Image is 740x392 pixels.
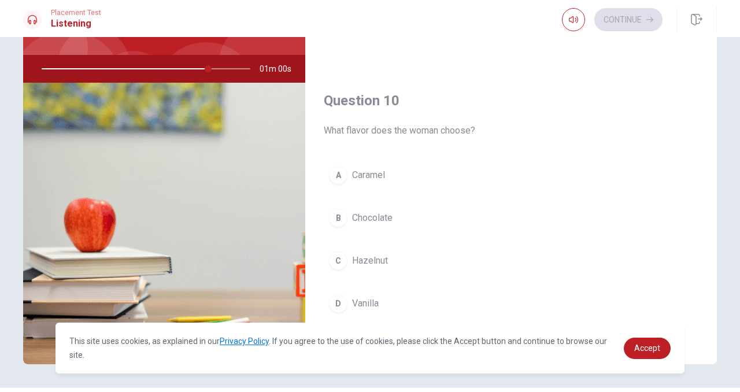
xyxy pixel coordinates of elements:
span: Chocolate [352,211,393,225]
div: B [329,209,347,227]
div: C [329,252,347,270]
button: CHazelnut [324,246,698,275]
a: Privacy Policy [220,336,269,346]
button: ACaramel [324,161,698,190]
button: DVanilla [324,289,698,318]
h4: Question 10 [324,91,698,110]
button: BChocolate [324,204,698,232]
img: Ordering at a Coffee Shop [23,83,305,364]
div: A [329,166,347,184]
span: Accept [634,343,660,353]
span: This site uses cookies, as explained in our . If you agree to the use of cookies, please click th... [69,336,607,360]
span: 01m 00s [260,55,301,83]
div: cookieconsent [55,323,684,373]
span: Vanilla [352,297,379,310]
span: Hazelnut [352,254,388,268]
h1: Listening [51,17,101,31]
span: Placement Test [51,9,101,17]
a: dismiss cookie message [624,338,671,359]
div: D [329,294,347,313]
span: What flavor does the woman choose? [324,124,698,138]
span: Caramel [352,168,385,182]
